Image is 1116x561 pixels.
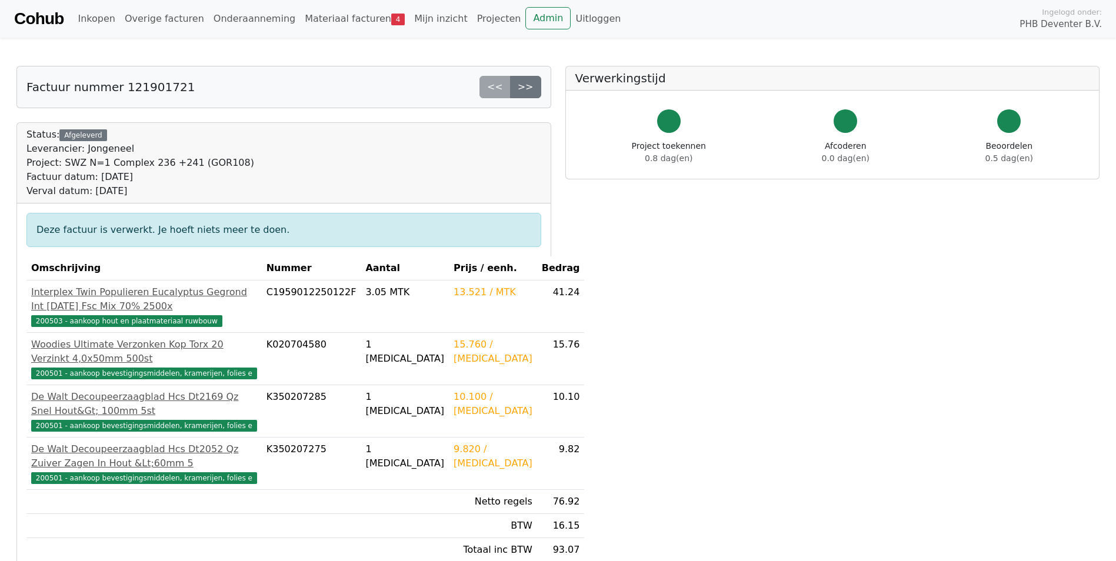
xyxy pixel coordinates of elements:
td: C1959012250122F [262,280,361,333]
div: 1 [MEDICAL_DATA] [365,442,444,470]
td: K020704580 [262,333,361,385]
div: Afcoderen [822,140,870,165]
th: Omschrijving [26,256,262,280]
span: 0.0 dag(en) [822,153,870,163]
div: De Walt Decoupeerzaagblad Hcs Dt2052 Qz Zuiver Zagen In Hout &Lt;60mm 5 [31,442,257,470]
div: Deze factuur is verwerkt. Je hoeft niets meer te doen. [26,213,541,247]
th: Prijs / eenh. [449,256,537,280]
th: Nummer [262,256,361,280]
div: Beoordelen [985,140,1033,165]
a: Overige facturen [120,7,209,31]
a: Uitloggen [571,7,625,31]
div: Factuur datum: [DATE] [26,170,254,184]
td: 76.92 [537,490,585,514]
th: Aantal [361,256,449,280]
td: K350207275 [262,438,361,490]
a: Mijn inzicht [409,7,472,31]
span: 4 [391,14,405,25]
td: 9.82 [537,438,585,490]
a: Interplex Twin Populieren Eucalyptus Gegrond Int [DATE] Fsc Mix 70% 2500x200503 - aankoop hout en... [31,285,257,328]
td: K350207285 [262,385,361,438]
a: De Walt Decoupeerzaagblad Hcs Dt2052 Qz Zuiver Zagen In Hout &Lt;60mm 5200501 - aankoop bevestigi... [31,442,257,485]
span: Ingelogd onder: [1042,6,1102,18]
td: BTW [449,514,537,538]
div: Leverancier: Jongeneel [26,142,254,156]
td: 15.76 [537,333,585,385]
div: 13.521 / MTK [454,285,532,299]
a: Admin [525,7,571,29]
a: Woodies Ultimate Verzonken Kop Torx 20 Verzinkt 4,0x50mm 500st200501 - aankoop bevestigingsmiddel... [31,338,257,380]
a: >> [510,76,541,98]
a: Projecten [472,7,526,31]
div: 3.05 MTK [365,285,444,299]
div: Afgeleverd [59,129,106,141]
th: Bedrag [537,256,585,280]
div: Woodies Ultimate Verzonken Kop Torx 20 Verzinkt 4,0x50mm 500st [31,338,257,366]
div: 1 [MEDICAL_DATA] [365,390,444,418]
span: 0.8 dag(en) [645,153,692,163]
div: Status: [26,128,254,198]
span: 0.5 dag(en) [985,153,1033,163]
span: PHB Deventer B.V. [1020,18,1102,31]
div: Interplex Twin Populieren Eucalyptus Gegrond Int [DATE] Fsc Mix 70% 2500x [31,285,257,313]
div: Project toekennen [632,140,706,165]
div: 1 [MEDICAL_DATA] [365,338,444,366]
td: 41.24 [537,280,585,333]
h5: Factuur nummer 121901721 [26,80,195,94]
div: De Walt Decoupeerzaagblad Hcs Dt2169 Qz Snel Hout&Gt; 100mm 5st [31,390,257,418]
td: Netto regels [449,490,537,514]
span: 200501 - aankoop bevestigingsmiddelen, kramerijen, folies e [31,420,257,432]
a: Materiaal facturen4 [300,7,409,31]
div: Verval datum: [DATE] [26,184,254,198]
span: 200501 - aankoop bevestigingsmiddelen, kramerijen, folies e [31,368,257,379]
a: Onderaanneming [209,7,300,31]
div: Project: SWZ N=1 Complex 236 +241 (GOR108) [26,156,254,170]
div: 9.820 / [MEDICAL_DATA] [454,442,532,470]
div: 15.760 / [MEDICAL_DATA] [454,338,532,366]
a: Inkopen [73,7,119,31]
a: Cohub [14,5,64,33]
a: De Walt Decoupeerzaagblad Hcs Dt2169 Qz Snel Hout&Gt; 100mm 5st200501 - aankoop bevestigingsmidde... [31,390,257,432]
span: 200503 - aankoop hout en plaatmateriaal ruwbouw [31,315,222,327]
span: 200501 - aankoop bevestigingsmiddelen, kramerijen, folies e [31,472,257,484]
td: 10.10 [537,385,585,438]
td: 16.15 [537,514,585,538]
h5: Verwerkingstijd [575,71,1090,85]
div: 10.100 / [MEDICAL_DATA] [454,390,532,418]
